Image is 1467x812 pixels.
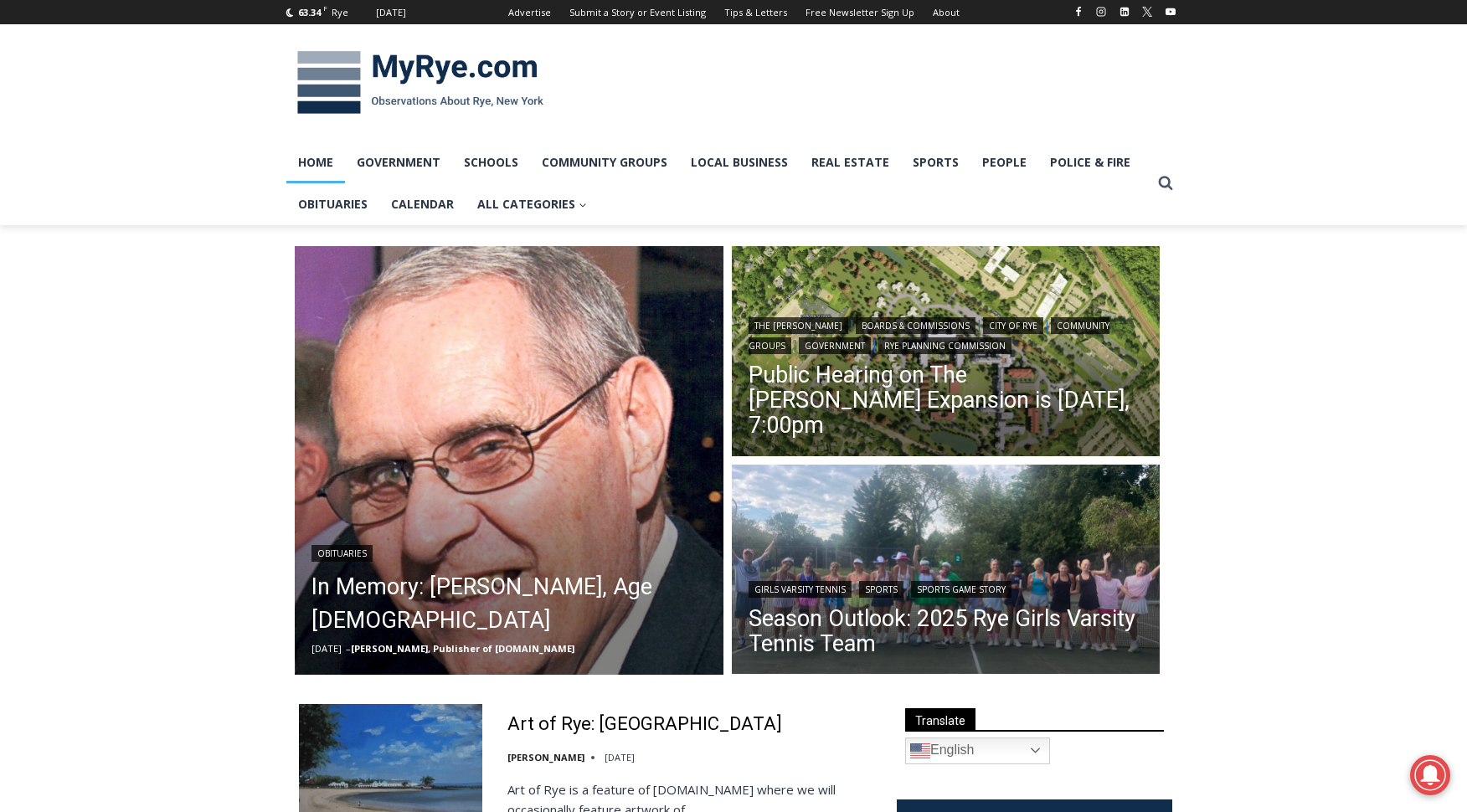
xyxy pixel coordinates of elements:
[507,751,584,763] a: [PERSON_NAME]
[749,317,1109,354] a: Community Groups
[311,642,342,655] time: [DATE]
[732,246,1161,460] a: Read More Public Hearing on The Osborn Expansion is Tuesday, 7:00pm
[800,141,901,183] a: Real Estate
[910,741,930,761] img: en
[1114,2,1135,22] a: Linkedin
[286,183,379,225] a: Obituaries
[732,246,1161,460] img: (PHOTO: Illustrative plan of The Osborn's proposed site plan from the July 10, 2025 planning comm...
[452,141,530,183] a: Schools
[351,642,574,655] a: [PERSON_NAME], Publisher of [DOMAIN_NAME]
[286,141,345,183] a: Home
[859,581,903,598] a: Sports
[605,751,635,763] time: [DATE]
[905,708,975,731] span: Translate
[466,183,599,225] a: All Categories
[901,141,970,183] a: Sports
[1161,2,1181,22] a: YouTube
[749,581,852,598] a: Girls Varsity Tennis
[1091,2,1111,22] a: Instagram
[749,362,1144,438] a: Public Hearing on The [PERSON_NAME] Expansion is [DATE], 7:00pm
[507,712,782,737] a: Art of Rye: [GEOGRAPHIC_DATA]
[749,317,848,334] a: The [PERSON_NAME]
[379,183,466,225] a: Calendar
[983,317,1043,334] a: City of Rye
[1150,168,1181,198] button: View Search Form
[286,39,554,126] img: MyRye.com
[1068,2,1089,22] a: Facebook
[749,606,1144,656] a: Season Outlook: 2025 Rye Girls Varsity Tennis Team
[332,5,348,20] div: Rye
[346,642,351,655] span: –
[679,141,800,183] a: Local Business
[311,570,707,637] a: In Memory: [PERSON_NAME], Age [DEMOGRAPHIC_DATA]
[905,737,1050,764] a: English
[298,6,321,18] span: 63.34
[295,246,723,675] a: Read More In Memory: Donald J. Demas, Age 90
[911,581,1011,598] a: Sports Game Story
[376,5,406,20] div: [DATE]
[295,246,723,675] img: Obituary - Donald J. Demas
[1038,141,1142,183] a: Police & Fire
[530,141,679,183] a: Community Groups
[856,317,975,334] a: Boards & Commissions
[311,545,373,562] a: Obituaries
[749,578,1144,598] div: | |
[970,141,1038,183] a: People
[345,141,452,183] a: Government
[878,337,1011,354] a: Rye Planning Commission
[1137,2,1157,22] a: X
[477,195,587,213] span: All Categories
[732,465,1161,679] a: Read More Season Outlook: 2025 Rye Girls Varsity Tennis Team
[323,3,327,13] span: F
[286,141,1150,226] nav: Primary Navigation
[732,465,1161,679] img: (PHOTO: The Rye Girls Varsity Tennis team posing in their partnered costumes before our annual St...
[749,314,1144,354] div: | | | | |
[799,337,871,354] a: Government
